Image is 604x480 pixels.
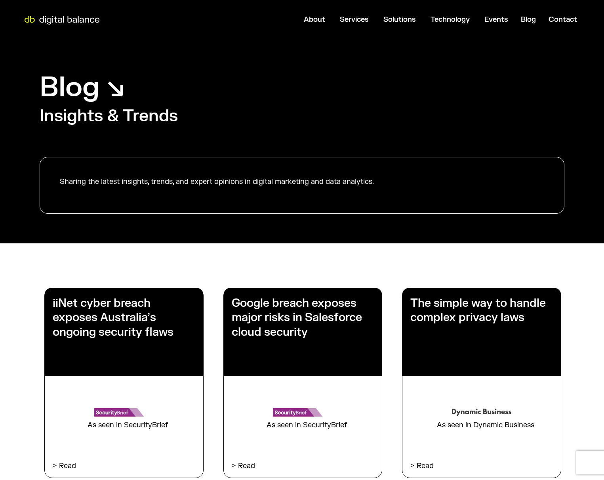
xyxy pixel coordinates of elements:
p: > Read [232,461,374,470]
h3: Google breach exposes major risks in Salesforce cloud security [232,296,374,339]
a: Google breach exposes major risks in Salesforce cloud security As seen in SecurityBrief > Read [223,288,383,478]
a: Events [484,15,508,24]
a: Contact [549,15,577,24]
p: Sharing the latest insights, trends, and expert opinions in digital marketing and data analytics. [60,177,374,186]
h1: Blog ↘︎ [40,69,125,105]
h3: The simple way to handle complex privacy laws [410,296,553,325]
a: Blog [521,15,536,24]
a: iiNet cyber breach exposes Australia’s ongoing security flaws As seen in SecurityBrief > Read [44,288,204,478]
a: Services [340,15,369,24]
p: > Read [53,461,195,470]
a: About [304,15,325,24]
div: As seen in Dynamic Business [429,417,534,430]
h3: iiNet cyber breach exposes Australia’s ongoing security flaws [53,296,195,339]
nav: Menu [105,12,583,27]
a: Technology [431,15,470,24]
h2: Insights & Trends [40,105,208,127]
p: > Read [410,461,553,470]
div: Menu Toggle [105,12,583,27]
div: As seen in SecurityBrief [259,417,347,430]
img: Digital Balance logo [20,16,104,25]
a: The simple way to handle complex privacy laws As seen in Dynamic Business > Read [402,288,561,478]
a: Solutions [383,15,416,24]
div: As seen in SecurityBrief [80,417,168,430]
